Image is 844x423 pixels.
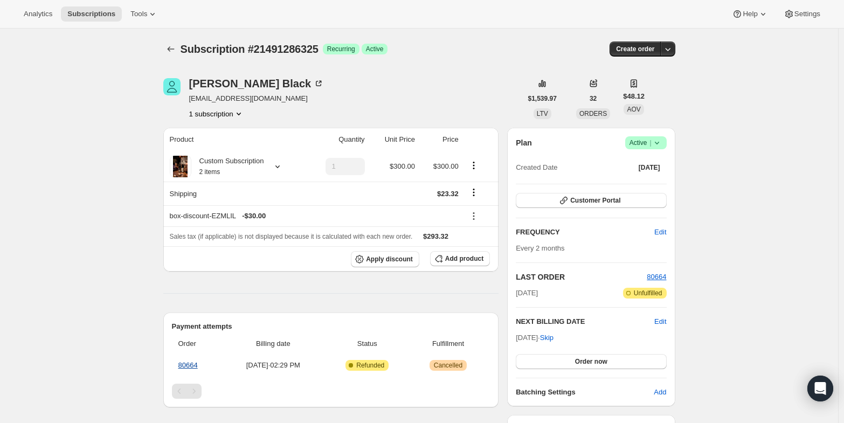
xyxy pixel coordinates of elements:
span: Sales tax (if applicable) is not displayed because it is calculated with each new order. [170,233,413,240]
span: [EMAIL_ADDRESS][DOMAIN_NAME] [189,93,324,104]
button: Customer Portal [516,193,666,208]
span: 32 [590,94,597,103]
span: Unfulfilled [634,289,662,297]
button: Shipping actions [465,186,482,198]
button: [DATE] [632,160,667,175]
span: Settings [794,10,820,18]
span: Cancelled [434,361,462,370]
span: $300.00 [433,162,459,170]
span: Recurring [327,45,355,53]
button: 80664 [647,272,666,282]
span: Customer Portal [570,196,620,205]
small: 2 items [199,168,220,176]
h2: NEXT BILLING DATE [516,316,654,327]
h2: FREQUENCY [516,227,654,238]
span: - $30.00 [242,211,266,221]
span: Apply discount [366,255,413,263]
button: Subscriptions [61,6,122,22]
th: Quantity [305,128,368,151]
button: Product actions [465,160,482,171]
span: Subscriptions [67,10,115,18]
span: | [649,138,651,147]
span: Create order [616,45,654,53]
th: Unit Price [368,128,418,151]
button: Product actions [189,108,244,119]
button: Order now [516,354,666,369]
span: Billing date [225,338,322,349]
div: Open Intercom Messenger [807,376,833,401]
a: 80664 [647,273,666,281]
span: Every 2 months [516,244,564,252]
span: Add [654,387,666,398]
span: $23.32 [437,190,459,198]
span: $1,539.97 [528,94,557,103]
span: [DATE] · 02:29 PM [225,360,322,371]
span: Add product [445,254,483,263]
span: Fulfillment [413,338,483,349]
button: Subscriptions [163,41,178,57]
span: AOV [627,106,640,113]
span: Rebecca Black [163,78,181,95]
button: Edit [648,224,673,241]
span: [DATE] [639,163,660,172]
div: [PERSON_NAME] Black [189,78,324,89]
button: 32 [583,91,603,106]
span: Order now [575,357,607,366]
button: Create order [610,41,661,57]
span: Refunded [356,361,384,370]
span: [DATE] · [516,334,554,342]
span: Skip [540,332,554,343]
button: Skip [534,329,560,346]
span: Active [629,137,662,148]
th: Shipping [163,182,306,205]
span: Subscription #21491286325 [181,43,319,55]
th: Product [163,128,306,151]
span: $293.32 [423,232,448,240]
span: ORDERS [579,110,607,117]
span: [DATE] [516,288,538,299]
button: Settings [777,6,827,22]
span: LTV [537,110,548,117]
span: Tools [130,10,147,18]
div: box-discount-EZMLIL [170,211,459,221]
button: Add product [430,251,490,266]
button: Add [647,384,673,401]
button: Analytics [17,6,59,22]
span: Analytics [24,10,52,18]
span: $48.12 [623,91,645,102]
button: $1,539.97 [522,91,563,106]
h2: Payment attempts [172,321,490,332]
span: $300.00 [390,162,415,170]
nav: Pagination [172,384,490,399]
span: Status [328,338,406,349]
button: Edit [654,316,666,327]
th: Order [172,332,222,356]
div: Custom Subscription [191,156,264,177]
th: Price [418,128,462,151]
h2: LAST ORDER [516,272,647,282]
span: Active [366,45,384,53]
span: Help [743,10,757,18]
button: Help [725,6,774,22]
span: Created Date [516,162,557,173]
h6: Batching Settings [516,387,654,398]
button: Tools [124,6,164,22]
button: Apply discount [351,251,419,267]
a: 80664 [178,361,198,369]
span: Edit [654,227,666,238]
h2: Plan [516,137,532,148]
